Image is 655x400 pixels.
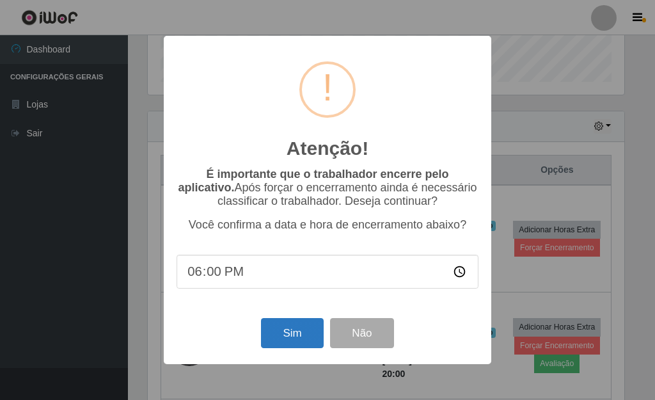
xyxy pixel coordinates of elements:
p: Você confirma a data e hora de encerramento abaixo? [177,218,478,232]
b: É importante que o trabalhador encerre pelo aplicativo. [178,168,448,194]
h2: Atenção! [287,137,368,160]
button: Sim [261,318,323,348]
p: Após forçar o encerramento ainda é necessário classificar o trabalhador. Deseja continuar? [177,168,478,208]
button: Não [330,318,393,348]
